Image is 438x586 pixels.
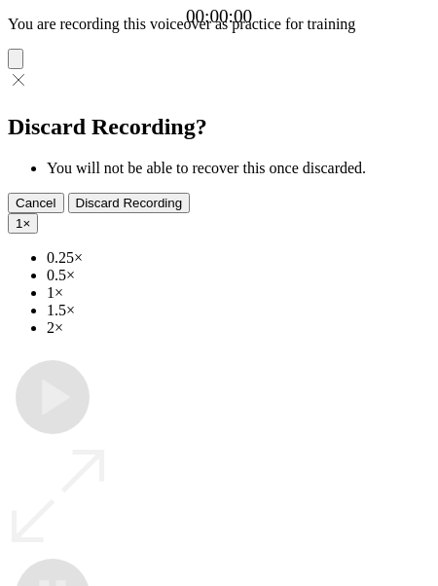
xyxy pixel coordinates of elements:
a: 00:00:00 [186,6,252,27]
li: 0.5× [47,267,430,284]
li: 1.5× [47,302,430,319]
button: 1× [8,213,38,234]
button: Discard Recording [68,193,191,213]
li: 1× [47,284,430,302]
li: You will not be able to recover this once discarded. [47,160,430,177]
h2: Discard Recording? [8,114,430,140]
li: 2× [47,319,430,337]
button: Cancel [8,193,64,213]
li: 0.25× [47,249,430,267]
span: 1 [16,216,22,231]
p: You are recording this voiceover as practice for training [8,16,430,33]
